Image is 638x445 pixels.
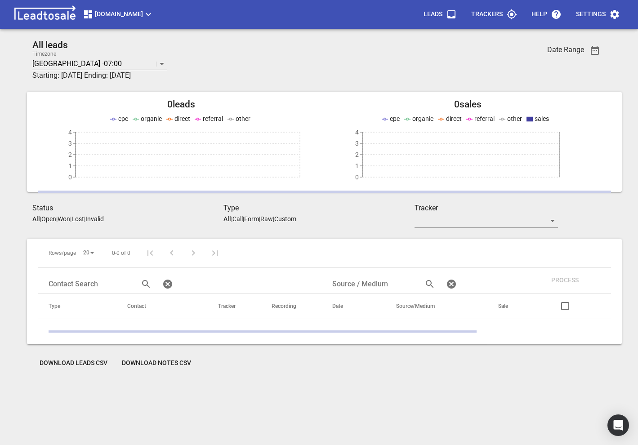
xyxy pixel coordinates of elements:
h3: Type [223,203,415,214]
tspan: 0 [68,174,72,181]
div: 20 [80,247,98,259]
th: Recording [261,294,321,319]
span: Download Leads CSV [40,359,107,368]
th: Contact [116,294,207,319]
span: | [70,215,71,222]
aside: All [223,215,231,222]
p: Invalid [85,215,104,222]
p: Form [244,215,259,222]
h3: Date Range [547,45,584,54]
span: referral [203,115,223,122]
label: Timezone [32,51,56,57]
h2: All leads [32,40,510,51]
h2: 0 leads [38,99,325,110]
tspan: 0 [355,174,359,181]
p: [GEOGRAPHIC_DATA] -07:00 [32,58,122,69]
th: Source/Medium [385,294,487,319]
span: | [56,215,58,222]
span: organic [412,115,433,122]
p: Trackers [471,10,503,19]
tspan: 1 [355,162,359,169]
span: | [40,215,41,222]
p: Open [41,215,56,222]
span: Rows/page [49,249,76,257]
button: [DOMAIN_NAME] [79,5,157,23]
th: Date [321,294,385,319]
span: other [507,115,522,122]
p: Settings [576,10,606,19]
th: Sale [487,294,533,319]
tspan: 1 [68,162,72,169]
p: Won [58,215,70,222]
img: logo [11,5,79,23]
aside: All [32,215,40,222]
span: [DOMAIN_NAME] [83,9,154,20]
span: | [84,215,85,222]
button: Date Range [584,40,606,61]
span: cpc [118,115,128,122]
tspan: 2 [68,151,72,158]
span: | [273,215,274,222]
tspan: 4 [68,129,72,136]
span: other [236,115,250,122]
p: Raw [260,215,273,222]
p: Custom [274,215,296,222]
tspan: 3 [355,140,359,147]
span: direct [174,115,190,122]
tspan: 2 [355,151,359,158]
span: organic [141,115,162,122]
h3: Starting: [DATE] Ending: [DATE] [32,70,510,81]
p: Leads [424,10,442,19]
p: Lost [71,215,84,222]
p: Call [232,215,243,222]
h3: Status [32,203,223,214]
p: Help [531,10,547,19]
tspan: 3 [68,140,72,147]
th: Type [38,294,116,319]
h2: 0 sales [325,99,611,110]
span: 0-0 of 0 [112,249,130,257]
span: sales [535,115,549,122]
span: | [259,215,260,222]
h3: Tracker [415,203,558,214]
button: Download Notes CSV [115,355,198,371]
span: Download Notes CSV [122,359,191,368]
button: Download Leads CSV [32,355,115,371]
div: Open Intercom Messenger [607,414,629,436]
span: | [231,215,232,222]
span: referral [474,115,495,122]
span: direct [446,115,462,122]
tspan: 4 [355,129,359,136]
span: cpc [390,115,400,122]
span: | [243,215,244,222]
th: Tracker [207,294,261,319]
